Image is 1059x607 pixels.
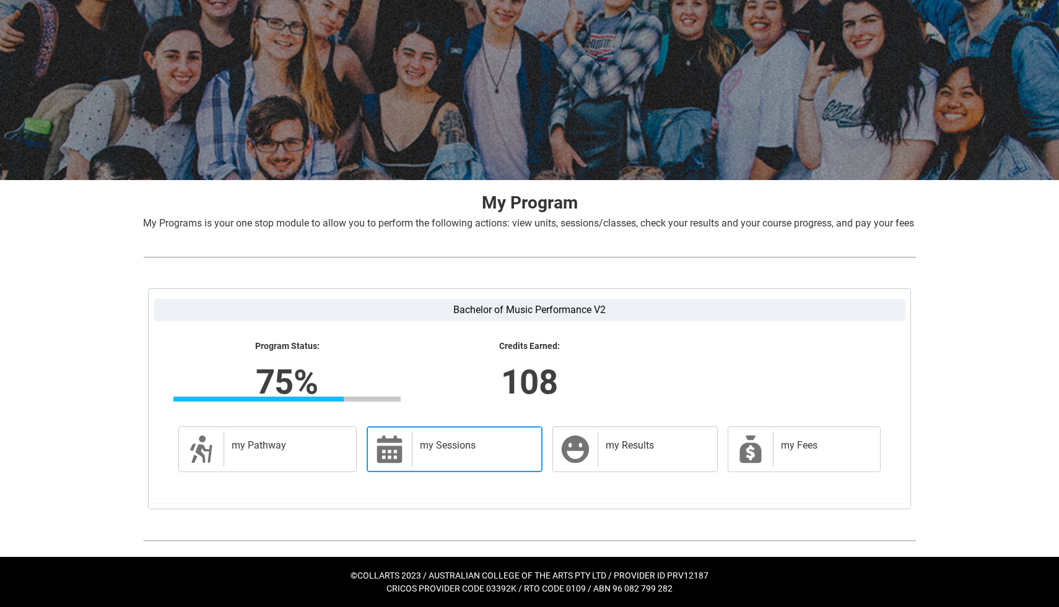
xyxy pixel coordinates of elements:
img: REDU_GREY_LINE [143,534,916,547]
span: Description of icon when needed [186,434,216,464]
strong: My Program [482,192,578,213]
h2: my Pathway [232,439,344,452]
span: My Payments [736,434,765,464]
img: REDU_GREY_LINE [143,251,916,264]
div: Progress Bar [173,397,401,402]
lightning-formatted-text: Credits Earned: [416,341,643,352]
a: my Fees [728,426,881,472]
a: my Results [552,426,718,472]
lightning-formatted-number: 75% [94,356,480,407]
label: Bachelor of Music Performance V2 [154,299,905,321]
h2: my Results [606,439,705,452]
h2: my Fees [781,439,868,452]
span: My Programs is your one stop module to allow you to perform the following actions: view units, se... [143,217,914,229]
a: my Pathway [178,426,357,472]
lightning-formatted-text: Program Status: [173,341,401,352]
lightning-formatted-number: 108 [336,356,723,407]
a: my Sessions [367,426,543,472]
h2: my Sessions [420,439,529,452]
